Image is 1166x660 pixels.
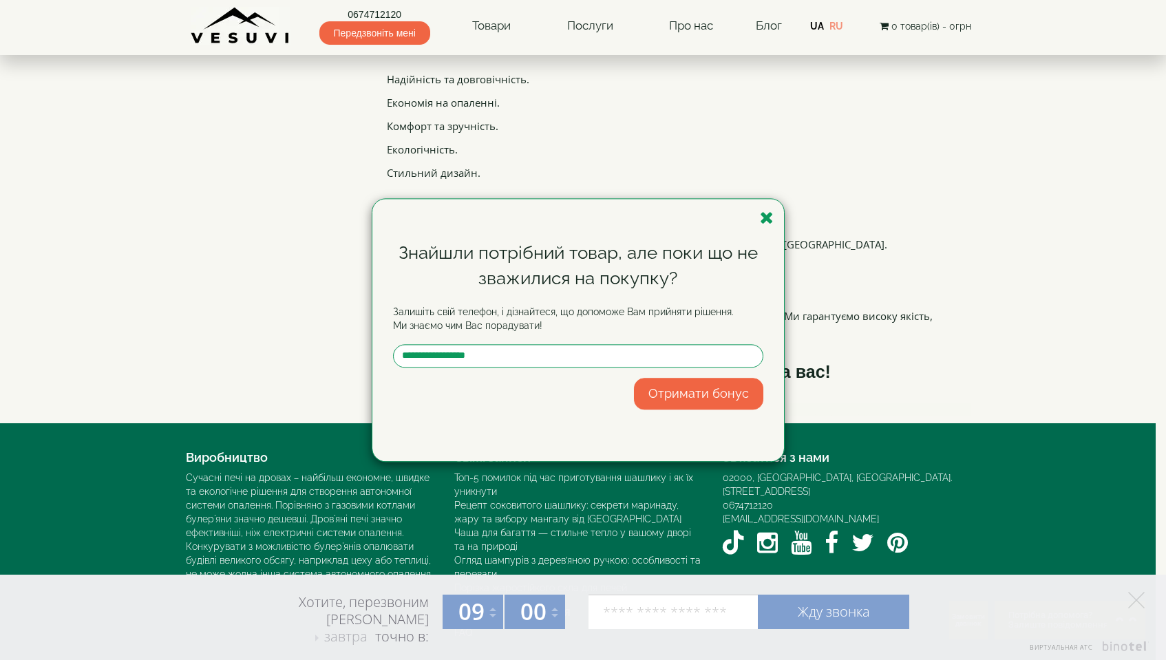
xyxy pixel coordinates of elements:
div: Хотите, перезвоним [PERSON_NAME] точно в: [246,593,429,647]
p: Залишіть свій телефон, і дізнайтеся, що допоможе Вам прийняти рішення. Ми знаємо чим Вас порадувати! [393,305,763,332]
a: Виртуальная АТС [1021,641,1149,660]
span: 09 [458,596,485,627]
a: Жду звонка [758,595,909,629]
button: Отримати бонус [634,378,763,409]
div: Знайшли потрібний товар, але поки що не зважилися на покупку? [393,240,763,291]
span: 00 [520,596,547,627]
span: Виртуальная АТС [1030,643,1093,652]
span: завтра [324,627,368,646]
